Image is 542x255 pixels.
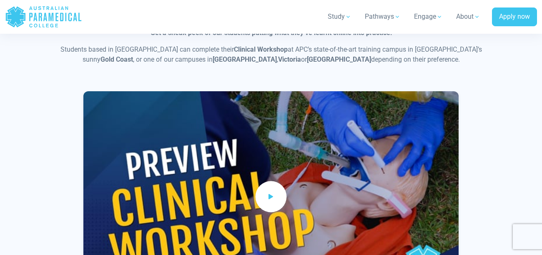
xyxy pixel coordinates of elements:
a: About [451,5,485,28]
a: Apply now [492,7,537,27]
strong: Gold Coast [100,55,133,63]
strong: Clinical Workshop [234,45,288,53]
a: Australian Paramedical College [5,3,82,30]
strong: [GEOGRAPHIC_DATA] [307,55,371,63]
p: Students based in [GEOGRAPHIC_DATA] can complete their at APC’s state-of-the-art training campus ... [45,45,497,65]
strong: [GEOGRAPHIC_DATA] [213,55,277,63]
a: Engage [409,5,448,28]
strong: Victoria [278,55,301,63]
a: Study [323,5,356,28]
a: Pathways [360,5,406,28]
